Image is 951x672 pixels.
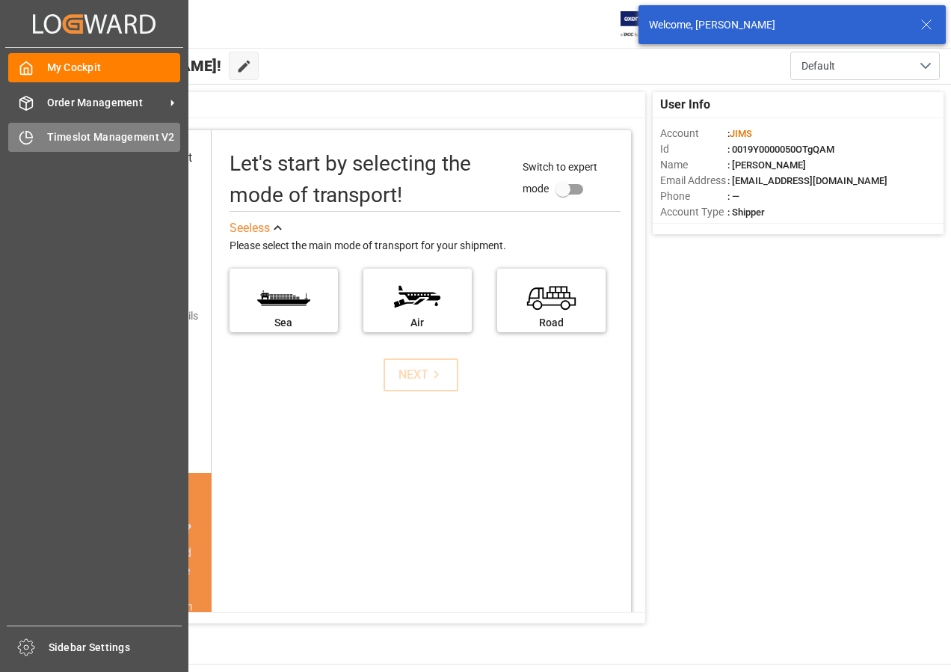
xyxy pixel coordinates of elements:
span: Email Address [660,173,727,189]
span: Sidebar Settings [49,640,182,656]
span: : [EMAIL_ADDRESS][DOMAIN_NAME] [727,175,887,186]
a: Timeslot Management V2 [8,123,180,152]
span: : — [727,191,739,202]
img: Exertis%20JAM%20-%20Email%20Logo.jpg_1722504956.jpg [621,11,672,37]
div: Please select the main mode of transport for your shipment. [230,237,621,255]
div: Air [371,315,464,331]
span: Switch to expert mode [523,161,597,195]
div: Add shipping details [105,308,198,324]
span: : Shipper [727,207,765,218]
span: Name [660,157,727,173]
span: : [PERSON_NAME] [727,159,806,171]
button: NEXT [384,358,458,391]
span: JIMS [730,128,752,139]
span: Order Management [47,95,165,111]
div: Road [505,315,598,331]
button: open menu [790,52,940,80]
span: Account Type [660,204,727,220]
span: Phone [660,189,727,204]
span: My Cockpit [47,60,181,76]
a: My Cockpit [8,53,180,82]
div: Welcome, [PERSON_NAME] [649,17,906,33]
span: Id [660,141,727,157]
div: Sea [237,315,330,331]
span: Account [660,126,727,141]
div: See less [230,219,270,237]
span: Timeslot Management V2 [47,129,181,145]
div: Let's start by selecting the mode of transport! [230,148,508,211]
span: : 0019Y0000050OTgQAM [727,144,834,155]
div: NEXT [398,366,444,384]
span: User Info [660,96,710,114]
span: Default [801,58,835,74]
span: : [727,128,752,139]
